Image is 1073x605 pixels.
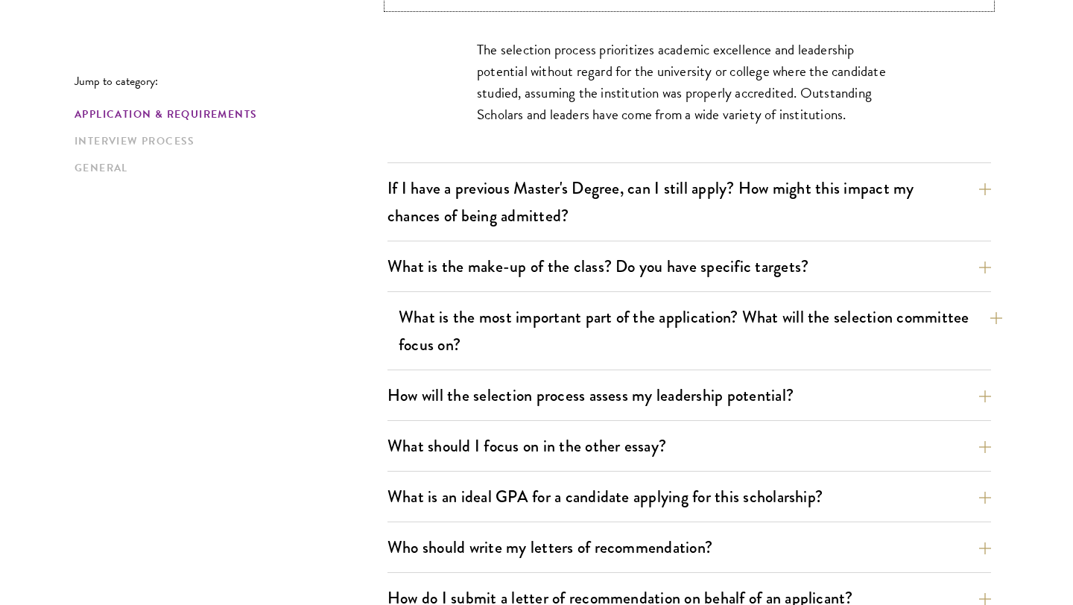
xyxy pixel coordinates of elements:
button: What is an ideal GPA for a candidate applying for this scholarship? [387,480,991,513]
a: General [75,160,379,176]
button: If I have a previous Master's Degree, can I still apply? How might this impact my chances of bein... [387,171,991,232]
button: What is the most important part of the application? What will the selection committee focus on? [399,300,1002,361]
button: Who should write my letters of recommendation? [387,530,991,564]
button: What is the make-up of the class? Do you have specific targets? [387,250,991,283]
button: How will the selection process assess my leadership potential? [387,378,991,412]
button: What should I focus on in the other essay? [387,429,991,463]
p: The selection process prioritizes academic excellence and leadership potential without regard for... [477,39,902,125]
p: Jump to category: [75,75,387,88]
a: Application & Requirements [75,107,379,122]
a: Interview Process [75,133,379,149]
